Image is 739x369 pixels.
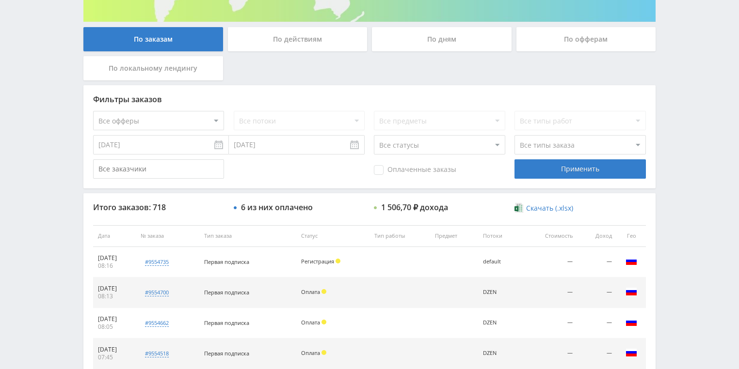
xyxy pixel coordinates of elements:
[374,165,456,175] span: Оплаченные заказы
[483,320,517,326] div: DZEN
[204,289,249,296] span: Первая подписка
[93,225,136,247] th: Дата
[83,27,223,51] div: По заказам
[301,288,320,295] span: Оплата
[514,203,573,213] a: Скачать (.xlsx)
[522,308,578,338] td: —
[578,308,617,338] td: —
[301,319,320,326] span: Оплата
[204,258,249,265] span: Первая подписка
[301,258,334,265] span: Регистрация
[514,203,523,213] img: xlsx
[578,247,617,277] td: —
[369,225,430,247] th: Тип работы
[145,350,169,357] div: #9554518
[478,225,522,247] th: Потоки
[145,289,169,296] div: #9554700
[301,349,320,356] span: Оплата
[522,277,578,308] td: —
[98,346,131,354] div: [DATE]
[204,319,249,326] span: Первая подписка
[83,56,223,80] div: По локальному лендингу
[336,259,340,263] span: Холд
[98,323,131,331] div: 08:05
[522,338,578,369] td: —
[522,247,578,277] td: —
[626,316,637,328] img: rus.png
[98,315,131,323] div: [DATE]
[145,319,169,327] div: #9554662
[98,254,131,262] div: [DATE]
[516,27,656,51] div: По офферам
[136,225,199,247] th: № заказа
[321,320,326,324] span: Холд
[626,286,637,297] img: rus.png
[145,258,169,266] div: #9554735
[321,289,326,294] span: Холд
[578,338,617,369] td: —
[626,255,637,267] img: rus.png
[430,225,478,247] th: Предмет
[381,203,448,212] div: 1 506,70 ₽ дохода
[483,289,517,295] div: DZEN
[199,225,296,247] th: Тип заказа
[98,292,131,300] div: 08:13
[296,225,369,247] th: Статус
[93,203,224,212] div: Итого заказов: 718
[522,225,578,247] th: Стоимость
[578,277,617,308] td: —
[228,27,368,51] div: По действиям
[93,95,646,104] div: Фильтры заказов
[617,225,646,247] th: Гео
[526,204,573,212] span: Скачать (.xlsx)
[514,159,645,179] div: Применить
[626,347,637,358] img: rus.png
[204,350,249,357] span: Первая подписка
[98,285,131,292] div: [DATE]
[372,27,512,51] div: По дням
[483,259,517,265] div: default
[483,350,517,356] div: DZEN
[578,225,617,247] th: Доход
[98,262,131,270] div: 08:16
[241,203,313,212] div: 6 из них оплачено
[93,159,224,179] input: Все заказчики
[321,350,326,355] span: Холд
[98,354,131,361] div: 07:45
